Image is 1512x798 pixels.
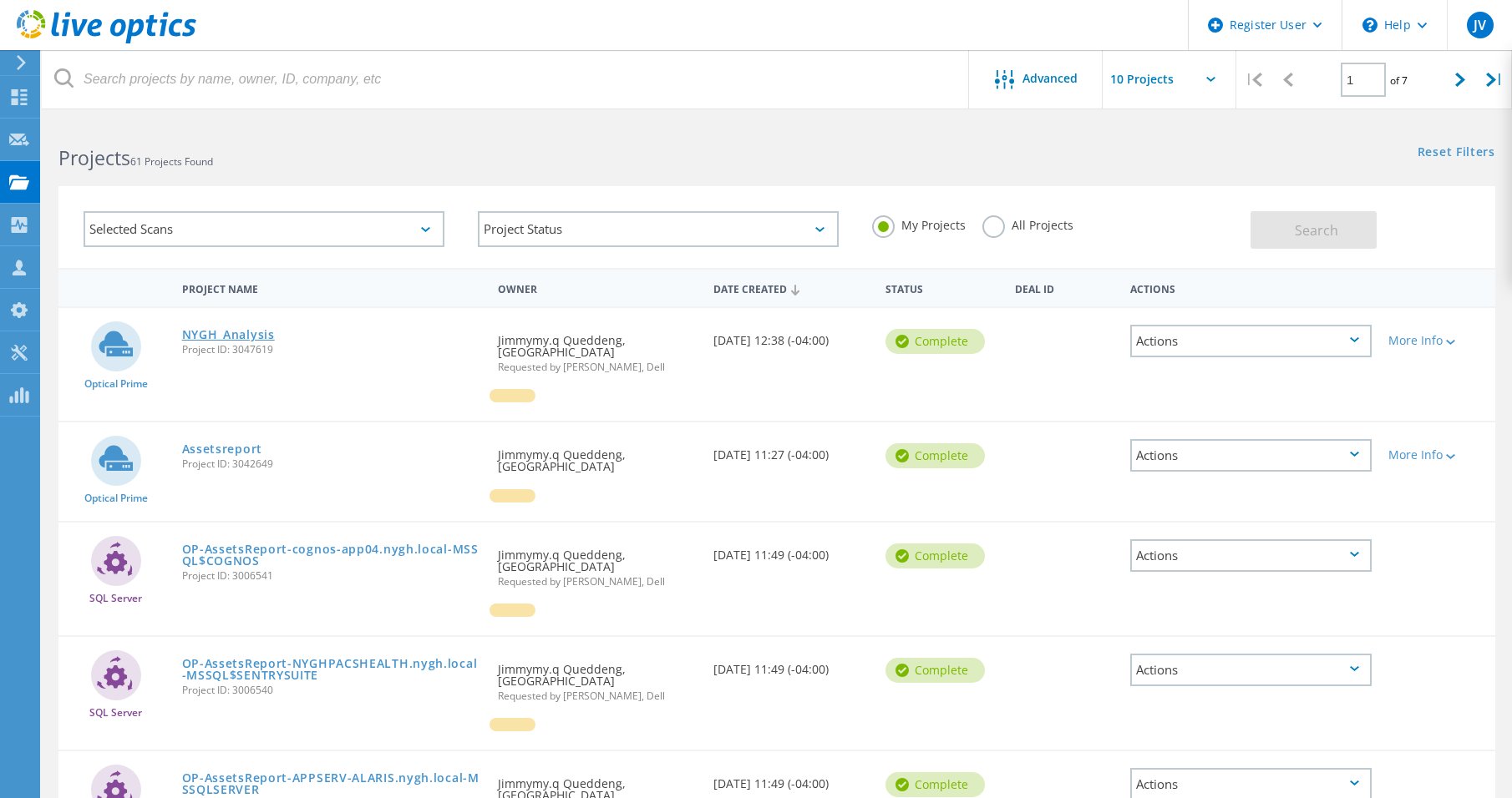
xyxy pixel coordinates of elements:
span: Requested by [PERSON_NAME], Dell [498,577,697,587]
label: My Projects [872,215,966,231]
div: Deal Id [1007,272,1122,303]
a: NYGH_Analysis [182,329,275,341]
span: Project ID: 3006541 [182,571,481,581]
span: SQL Server [89,593,142,604]
div: [DATE] 12:38 (-04:00) [705,308,877,363]
div: Jimmymy.q Queddeng, [GEOGRAPHIC_DATA] [490,422,705,489]
div: Complete [885,543,985,568]
a: OP-AssetsReport-APPSERV-ALARIS.nygh.local-MSSQLSERVER [182,772,481,795]
div: Owner [490,272,705,303]
div: Project Name [174,272,490,303]
div: Actions [1122,272,1381,303]
span: Search [1295,221,1338,240]
span: SQL Server [89,708,142,718]
span: Requested by [PERSON_NAME], Dell [498,362,697,372]
span: Project ID: 3047619 [182,345,481,355]
a: OP-AssetsReport-NYGHPACSHEALTH.nygh.local-MSSQL$SENTRYSUITE [182,658,481,681]
span: JV [1474,18,1486,32]
div: Jimmymy.q Queddeng, [GEOGRAPHIC_DATA] [490,637,705,718]
div: More Info [1388,335,1487,346]
div: Actions [1130,654,1372,686]
div: Selected Scans [84,211,444,247]
svg: \n [1362,18,1378,33]
div: Jimmymy.q Queddeng, [GEOGRAPHIC_DATA] [490,308,705,389]
div: | [1236,50,1271,109]
input: Search projects by name, owner, ID, company, etc [42,50,970,109]
a: OP-AssetsReport-cognos-app04.nygh.local-MSSQL$COGNOS [182,543,481,567]
div: Complete [885,329,985,354]
span: Project ID: 3006540 [182,685,481,695]
span: of 7 [1390,73,1408,88]
span: Requested by [PERSON_NAME], Dell [498,691,697,701]
div: Complete [885,772,985,797]
b: Projects [58,144,130,171]
span: Advanced [1022,73,1078,84]
div: Complete [885,443,985,468]
div: Jimmymy.q Queddeng, [GEOGRAPHIC_DATA] [490,523,705,604]
a: Assetsreport [182,443,262,455]
a: Reset Filters [1418,146,1495,160]
label: All Projects [982,215,1073,231]
div: Actions [1130,325,1372,357]
div: Date Created [705,272,877,304]
a: Live Optics Dashboard [17,35,196,47]
div: [DATE] 11:27 (-04:00) [705,422,877,477]
span: 61 Projects Found [130,154,213,169]
span: Project ID: 3042649 [182,459,481,469]
button: Search [1251,211,1377,249]
div: | [1478,50,1512,109]
div: Project Status [478,211,839,247]
div: Actions [1130,539,1372,572]
span: Optical Prime [84,379,148,389]
div: More Info [1388,449,1487,461]
span: Optical Prime [84,493,148,503]
div: [DATE] 11:49 (-04:00) [705,637,877,692]
div: Complete [885,658,985,683]
div: [DATE] 11:49 (-04:00) [705,523,877,578]
div: Status [877,272,1007,303]
div: Actions [1130,439,1372,472]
